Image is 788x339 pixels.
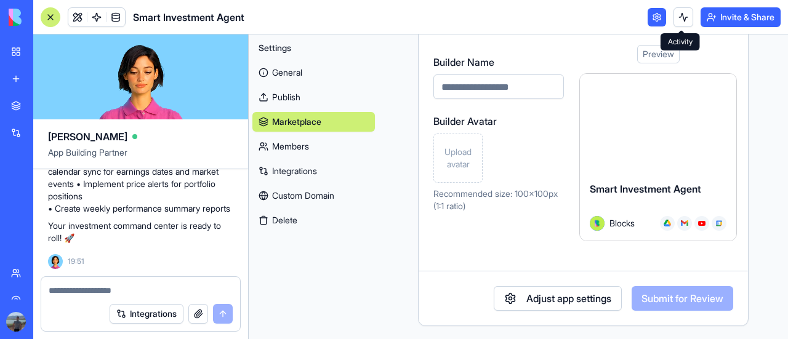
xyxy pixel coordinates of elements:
img: Ella_00000_wcx2te.png [48,254,63,269]
button: Invite & Share [701,7,781,27]
a: Publish [252,87,375,107]
button: Integrations [110,304,183,324]
span: Upload avatar [439,146,477,170]
span: Settings [259,42,291,54]
button: Delete [252,210,375,230]
span: Blocks [609,217,635,229]
div: Preview [637,45,680,63]
label: Builder Name [433,55,563,70]
img: drive_kozyt7.svg [664,220,671,227]
a: Marketplace [252,112,375,132]
button: Settings [252,38,375,58]
img: GCal_x6vdih.svg [715,220,723,227]
p: • Add calendar sync for earnings dates and market events • Implement price alerts for portfolio p... [48,153,233,215]
img: Gmail_trouth.svg [681,220,688,227]
span: 19:51 [68,257,84,266]
label: Builder Avatar [433,114,563,129]
button: Adjust app settings [494,286,622,311]
span: App Building Partner [48,146,233,169]
img: Avatar [590,216,605,231]
span: [PERSON_NAME] [48,129,127,144]
img: logo [9,9,85,26]
p: Recommended size: 100x100px (1:1 ratio) [433,188,563,212]
img: youtube_sugdid.svg [698,220,706,227]
a: Custom Domain [252,186,375,205]
a: General [252,63,375,82]
a: Members [252,137,375,156]
p: Your investment command center is ready to roll! 🚀 [48,220,233,244]
a: Integrations [252,161,375,181]
a: Smart Investment AgentAvatarBlocks [579,73,737,241]
div: Upload avatar [433,134,483,183]
div: Activity [661,33,700,50]
span: Smart Investment Agent [133,10,244,25]
img: ACg8ocLjlcIU3OgKUp_j0mxcIsRVwcxtK1PHDZY82v1uajWLStHDXus=s96-c [6,312,26,332]
span: Smart Investment Agent [590,183,701,195]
